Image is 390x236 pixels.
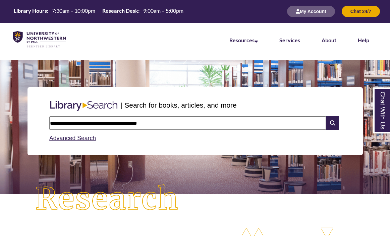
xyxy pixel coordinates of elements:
[229,37,258,43] a: Resources
[52,7,95,14] span: 7:30am – 10:00pm
[49,135,96,141] a: Advanced Search
[47,98,121,114] img: Libary Search
[342,8,380,14] a: Chat 24/7
[322,37,336,43] a: About
[326,116,339,130] i: Search
[100,7,141,14] th: Research Desk:
[19,169,195,230] img: Research
[11,7,186,15] table: Hours Today
[11,7,49,14] th: Library Hours:
[287,6,335,17] button: My Account
[11,7,186,16] a: Hours Today
[143,7,183,14] span: 9:00am – 5:00pm
[13,31,66,48] img: UNWSP Library Logo
[342,6,380,17] button: Chat 24/7
[279,37,300,43] a: Services
[121,100,236,110] p: | Search for books, articles, and more
[287,8,335,14] a: My Account
[358,37,369,43] a: Help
